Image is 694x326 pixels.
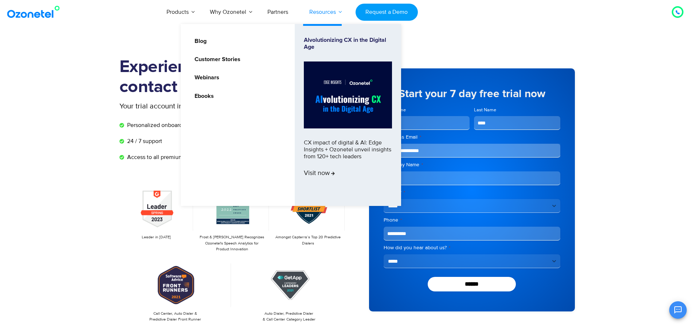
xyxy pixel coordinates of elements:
[123,234,189,240] p: Leader in [DATE]
[356,4,418,21] a: Request a Demo
[474,107,560,114] label: Last Name
[384,189,560,196] label: Country
[304,61,392,128] img: Alvolutionizing.jpg
[125,121,191,130] span: Personalized onboarding
[123,311,228,323] p: Call Center, Auto Dialer & Predictive Dialer Front Runner
[275,234,341,246] p: Amongst Capterra’s Top 20 Predictive Dialers
[384,107,470,114] label: First Name
[384,244,560,251] label: How did you hear about us?
[190,92,215,101] a: Ebooks
[384,216,560,224] label: Phone
[384,161,560,168] label: Company Name
[669,301,687,319] button: Open chat
[199,234,265,253] p: Frost & [PERSON_NAME] Recognizes Ozonetel's Speech Analytics for Product Innovation
[384,134,560,141] label: Business Email
[304,170,335,178] span: Visit now
[190,55,242,64] a: Customer Stories
[384,88,560,99] h5: Start your 7 day free trial now
[304,37,392,193] a: Alvolutionizing CX in the Digital AgeCX impact of digital & AI: Edge Insights + Ozonetel unveil i...
[119,57,347,97] h1: Experience the most flexible contact center solution
[119,101,293,112] p: Your trial account includes:
[237,311,341,323] p: Auto Dialer, Predictive Dialer & Call Center Category Leader
[190,73,220,82] a: Webinars
[125,137,162,146] span: 24 / 7 support
[190,37,208,46] a: Blog
[125,153,205,162] span: Access to all premium features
